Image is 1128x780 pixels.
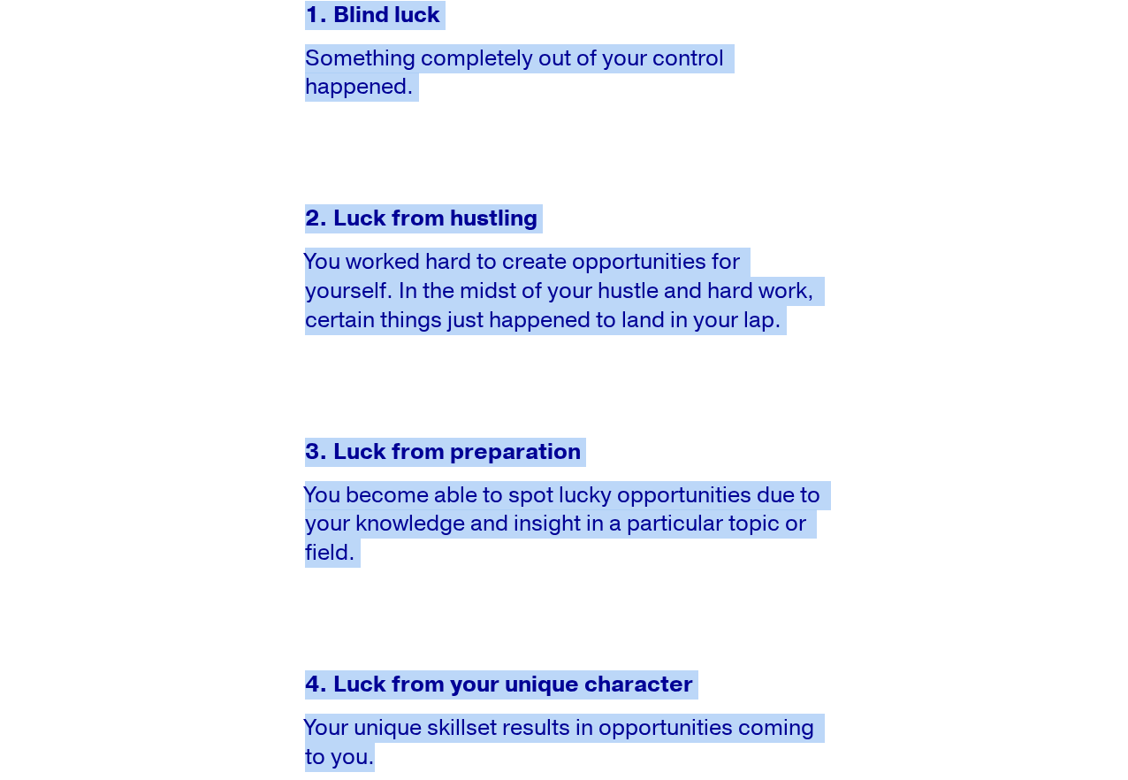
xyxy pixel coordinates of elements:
[305,204,537,233] strong: 2. Luck from hustling
[305,481,824,568] p: You become able to spot lucky opportunities due to your knowledge and insight in a particular top...
[305,714,824,772] p: Your unique skillset results in opportunities coming to you.
[305,438,581,466] strong: 3. Luck from preparation
[305,670,693,699] strong: 4. Luck from your unique character
[305,1,440,29] strong: 1. Blind luck
[305,44,824,103] p: Something completely out of your control happened.
[305,248,824,334] p: You worked hard to create opportunities for yourself. In the midst of your hustle and hard work, ...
